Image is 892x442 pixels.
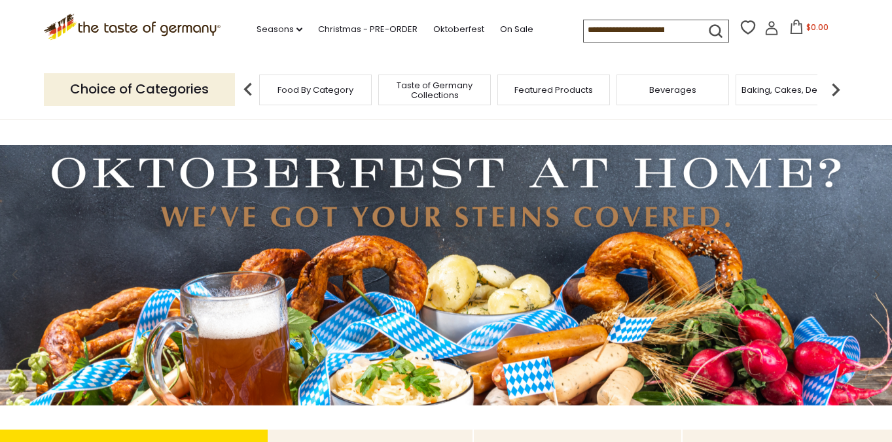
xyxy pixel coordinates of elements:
span: $0.00 [806,22,829,33]
img: next arrow [823,76,849,103]
button: $0.00 [781,20,837,39]
a: Featured Products [514,85,593,95]
a: Christmas - PRE-ORDER [318,22,418,37]
a: Baking, Cakes, Desserts [741,85,843,95]
a: Food By Category [277,85,353,95]
a: Seasons [257,22,302,37]
a: Beverages [649,85,696,95]
a: Taste of Germany Collections [382,80,487,100]
a: Oktoberfest [433,22,484,37]
p: Choice of Categories [44,73,235,105]
a: On Sale [500,22,533,37]
img: previous arrow [235,76,261,103]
